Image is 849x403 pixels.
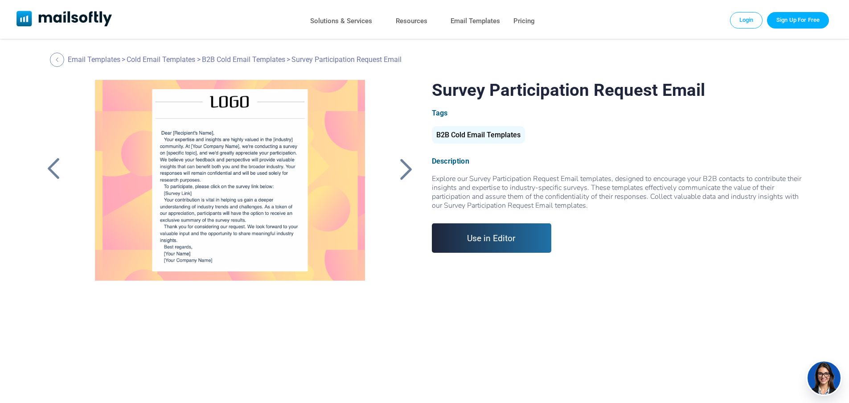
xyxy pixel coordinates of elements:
div: Description [432,157,807,165]
a: Email Templates [68,55,120,64]
a: Resources [396,15,427,28]
div: B2B Cold Email Templates [432,126,525,144]
a: B2B Cold Email Templates [432,134,525,138]
div: Explore our Survey Participation Request Email templates, designed to encourage your B2B contacts... [432,174,807,210]
a: Trial [767,12,829,28]
a: Back [395,157,418,181]
a: B2B Cold Email Templates [202,55,285,64]
a: Back [42,157,65,181]
a: Cold Email Templates [127,55,195,64]
a: Mailsoftly [16,11,112,28]
div: Tags [432,109,807,117]
a: Pricing [513,15,535,28]
a: Survey Participation Request Email [80,80,380,303]
h1: Survey Participation Request Email [432,80,807,100]
a: Back [50,53,66,67]
a: Login [730,12,763,28]
a: Solutions & Services [310,15,372,28]
a: Email Templates [451,15,500,28]
a: Use in Editor [432,223,552,253]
